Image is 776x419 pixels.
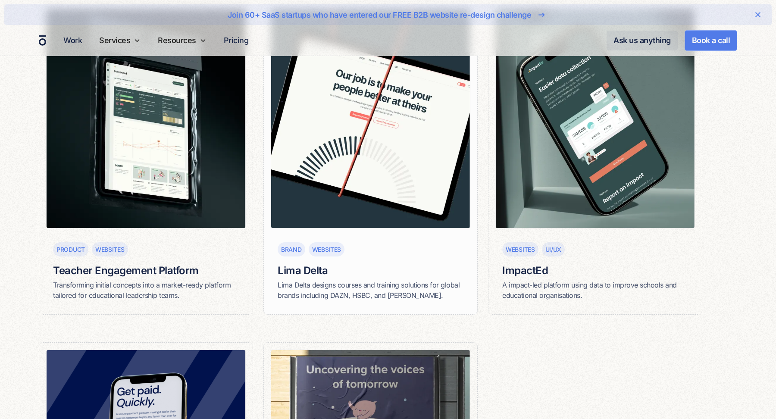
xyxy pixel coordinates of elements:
[95,245,125,254] div: Websites
[488,1,702,314] a: WebsitesUI/UXImpactEdA impact-led platform using data to improve schools and educational organisa...
[53,263,239,278] h6: Teacher Engagement Platform
[281,245,302,254] div: Brand
[263,1,478,314] a: BrandWebsitesLima DeltaLima Delta designs courses and training solutions for global brands includ...
[39,35,46,46] a: home
[32,8,744,22] a: Join 60+ SaaS startups who have entered our FREE B2B website re-design challenge
[228,9,531,21] div: Join 60+ SaaS startups who have entered our FREE B2B website re-design challenge
[220,32,252,49] a: Pricing
[685,30,738,51] a: Book a call
[158,34,196,46] div: Resources
[39,1,253,314] a: ProductWebsitesTeacher Engagement PlatformTransforming initial concepts into a market-ready platf...
[96,25,144,56] div: Services
[278,280,463,300] div: Lima Delta designs courses and training solutions for global brands including DAZN, HSBC, and [PE...
[99,34,130,46] div: Services
[502,263,688,278] h6: ImpactEd
[545,245,562,254] div: UI/UX
[56,245,85,254] div: Product
[312,245,341,254] div: Websites
[154,25,210,56] div: Resources
[60,32,85,49] a: Work
[607,31,678,50] a: Ask us anything
[53,280,239,300] div: Transforming initial concepts into a market-ready platform tailored for educational leadership te...
[502,280,688,300] div: A impact-led platform using data to improve schools and educational organisations.
[506,245,535,254] div: Websites
[278,263,463,278] h6: Lima Delta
